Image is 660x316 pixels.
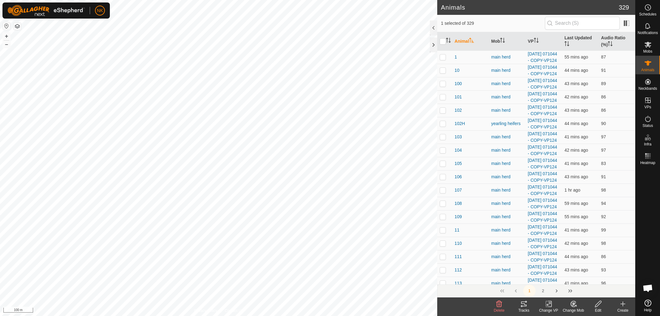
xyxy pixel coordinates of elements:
[455,280,462,287] span: 113
[455,134,462,140] span: 103
[528,131,557,143] a: [DATE] 071044 - COPY-VP124
[455,120,465,127] span: 102H
[3,41,10,48] button: –
[528,78,557,89] a: [DATE] 071044 - COPY-VP124
[491,253,523,260] div: main herd
[564,94,588,99] span: 2 Sept 2025, 8:22 pm
[564,254,588,259] span: 2 Sept 2025, 8:21 pm
[644,105,651,109] span: VPs
[528,278,557,289] a: [DATE] 071044 - COPY-VP124
[441,20,545,27] span: 1 selected of 329
[601,227,606,232] span: 99
[564,241,588,246] span: 2 Sept 2025, 8:22 pm
[511,308,536,313] div: Tracks
[564,121,588,126] span: 2 Sept 2025, 8:21 pm
[564,188,580,193] span: 2 Sept 2025, 7:54 pm
[564,42,569,47] p-sorticon: Activate to sort
[14,23,21,30] button: Map Layers
[491,187,523,193] div: main herd
[601,174,606,179] span: 91
[528,264,557,276] a: [DATE] 071044 - COPY-VP124
[455,200,462,207] span: 108
[525,32,562,51] th: VP
[491,107,523,114] div: main herd
[194,308,218,314] a: Privacy Policy
[564,148,588,153] span: 2 Sept 2025, 8:22 pm
[601,54,606,59] span: 87
[545,17,620,30] input: Search (S)
[491,94,523,100] div: main herd
[491,67,523,74] div: main herd
[564,81,588,86] span: 2 Sept 2025, 8:22 pm
[491,267,523,273] div: main herd
[608,42,613,47] p-sorticon: Activate to sort
[491,120,523,127] div: yearling heifers
[601,81,606,86] span: 89
[639,12,656,16] span: Schedules
[469,39,474,44] p-sorticon: Activate to sort
[601,108,606,113] span: 86
[564,281,588,286] span: 2 Sept 2025, 8:24 pm
[564,108,588,113] span: 2 Sept 2025, 8:22 pm
[97,7,103,14] span: NK
[528,211,557,223] a: [DATE] 071044 - COPY-VP124
[599,32,635,51] th: Audio Ratio (%)
[528,171,557,183] a: [DATE] 071044 - COPY-VP124
[455,174,462,180] span: 106
[564,54,588,59] span: 2 Sept 2025, 8:09 pm
[491,160,523,167] div: main herd
[491,54,523,60] div: main herd
[528,145,557,156] a: [DATE] 071044 - COPY-VP124
[441,4,619,11] h2: Animals
[7,5,85,16] img: Gallagher Logo
[3,32,10,40] button: +
[601,214,606,219] span: 92
[564,285,576,297] button: Last Page
[455,147,462,154] span: 104
[452,32,489,51] th: Animal
[601,281,606,286] span: 96
[564,68,588,73] span: 2 Sept 2025, 8:20 pm
[601,68,606,73] span: 91
[455,67,459,74] span: 10
[601,148,606,153] span: 97
[601,201,606,206] span: 94
[446,39,451,44] p-sorticon: Activate to sort
[601,121,606,126] span: 90
[641,68,654,72] span: Animals
[638,31,658,35] span: Notifications
[528,65,557,76] a: [DATE] 071044 - COPY-VP124
[455,267,462,273] span: 112
[601,161,606,166] span: 83
[640,161,655,165] span: Heatmap
[537,285,549,297] button: 2
[610,308,635,313] div: Create
[491,200,523,207] div: main herd
[494,308,505,313] span: Delete
[536,308,561,313] div: Change VP
[644,308,652,312] span: Help
[528,198,557,209] a: [DATE] 071044 - COPY-VP124
[225,308,243,314] a: Contact Us
[564,134,588,139] span: 2 Sept 2025, 8:23 pm
[455,80,462,87] span: 100
[455,187,462,193] span: 107
[643,50,652,53] span: Mobs
[455,240,462,247] span: 110
[601,94,606,99] span: 86
[586,308,610,313] div: Edit
[642,124,653,128] span: Status
[489,32,525,51] th: Mob
[564,201,588,206] span: 2 Sept 2025, 8:06 pm
[491,227,523,233] div: main herd
[564,174,588,179] span: 2 Sept 2025, 8:22 pm
[564,267,588,272] span: 2 Sept 2025, 8:22 pm
[564,227,588,232] span: 2 Sept 2025, 8:24 pm
[638,87,657,90] span: Neckbands
[528,224,557,236] a: [DATE] 071044 - COPY-VP124
[528,184,557,196] a: [DATE] 071044 - COPY-VP124
[564,214,588,219] span: 2 Sept 2025, 8:09 pm
[491,174,523,180] div: main herd
[562,32,598,51] th: Last Updated
[491,240,523,247] div: main herd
